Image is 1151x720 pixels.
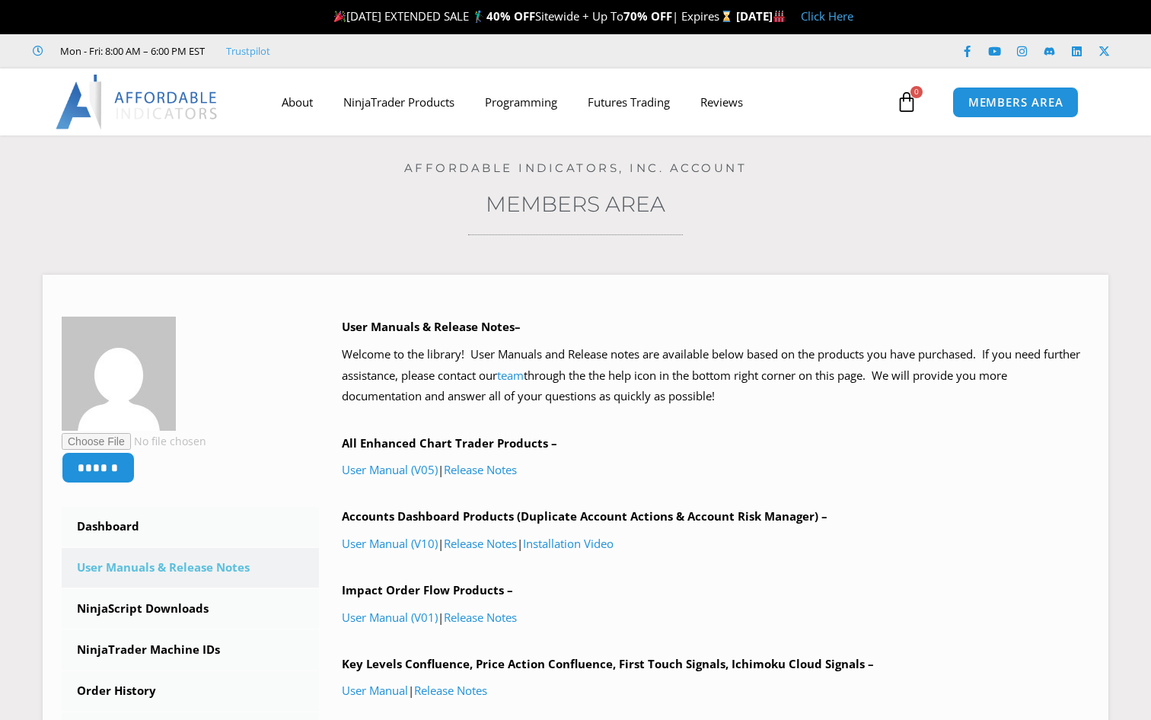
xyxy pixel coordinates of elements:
b: All Enhanced Chart Trader Products – [342,435,557,451]
b: User Manuals & Release Notes– [342,319,521,334]
a: team [497,368,524,383]
p: | [342,460,1090,481]
a: User Manual [342,683,408,698]
img: ⌛ [721,11,732,22]
a: Affordable Indicators, Inc. Account [404,161,748,175]
a: Click Here [801,8,853,24]
a: NinjaTrader Machine IDs [62,630,319,670]
a: NinjaTrader Products [328,84,470,119]
a: Release Notes [444,610,517,625]
p: | [342,607,1090,629]
img: 🏭 [773,11,785,22]
a: User Manual (V10) [342,536,438,551]
b: Impact Order Flow Products – [342,582,513,597]
span: 0 [910,86,923,98]
a: Release Notes [414,683,487,698]
a: User Manual (V01) [342,610,438,625]
a: Programming [470,84,572,119]
a: NinjaScript Downloads [62,589,319,629]
a: User Manual (V05) [342,462,438,477]
a: Members Area [486,191,665,217]
a: Trustpilot [226,42,270,60]
span: Mon - Fri: 8:00 AM – 6:00 PM EST [56,42,205,60]
a: Futures Trading [572,84,685,119]
p: | [342,680,1090,702]
b: Accounts Dashboard Products (Duplicate Account Actions & Account Risk Manager) – [342,508,827,524]
a: User Manuals & Release Notes [62,548,319,588]
p: | | [342,534,1090,555]
p: Welcome to the library! User Manuals and Release notes are available below based on the products ... [342,344,1090,408]
strong: 70% OFF [623,8,672,24]
strong: [DATE] [736,8,786,24]
a: Reviews [685,84,758,119]
a: MEMBERS AREA [952,87,1079,118]
a: 0 [873,80,940,124]
b: Key Levels Confluence, Price Action Confluence, First Touch Signals, Ichimoku Cloud Signals – [342,656,874,671]
img: e92d39e4339afe4a99ceb37e3e2c9dd1331f4c475bc5b3a93580874983831a78 [62,317,176,431]
a: Order History [62,671,319,711]
a: Installation Video [523,536,614,551]
span: [DATE] EXTENDED SALE 🏌️‍♂️ Sitewide + Up To | Expires [330,8,735,24]
a: Release Notes [444,462,517,477]
nav: Menu [266,84,892,119]
img: 🎉 [334,11,346,22]
a: Dashboard [62,507,319,546]
strong: 40% OFF [486,8,535,24]
a: About [266,84,328,119]
a: Release Notes [444,536,517,551]
span: MEMBERS AREA [968,97,1063,108]
img: LogoAI | Affordable Indicators – NinjaTrader [56,75,219,129]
